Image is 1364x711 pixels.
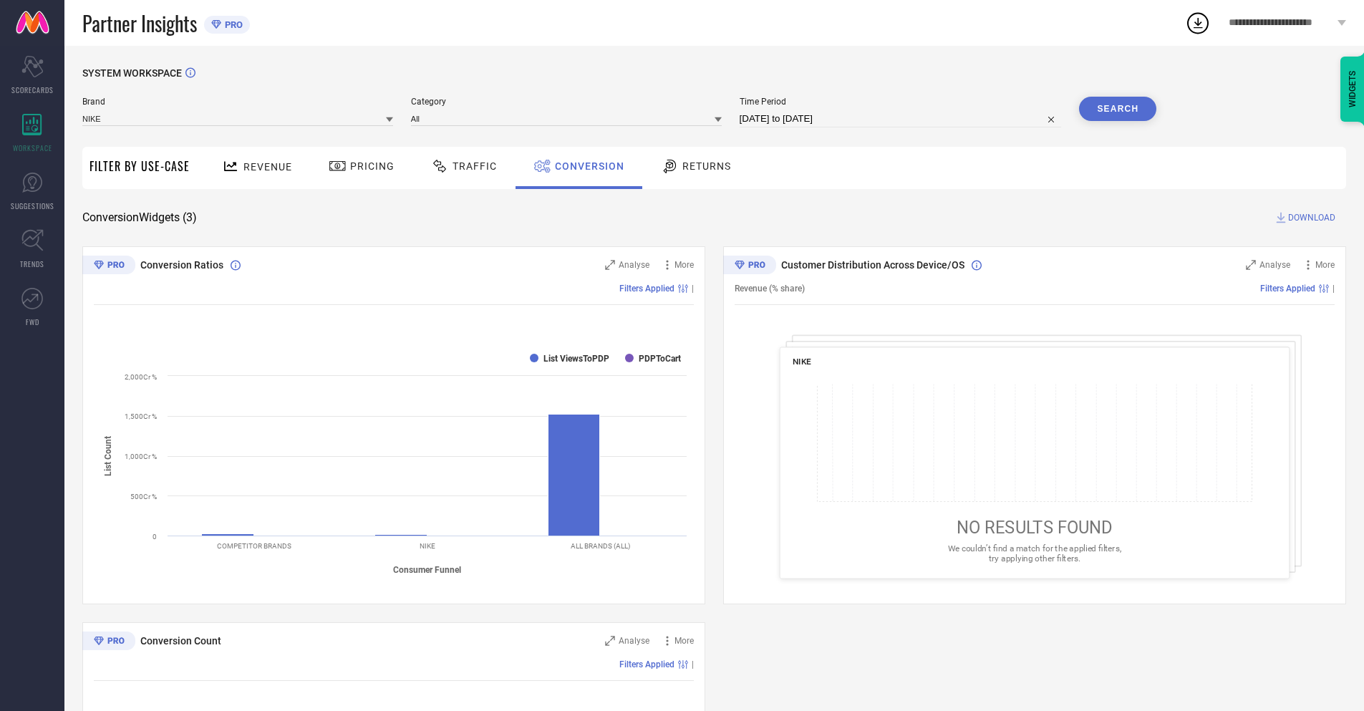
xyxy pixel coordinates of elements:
[140,259,223,271] span: Conversion Ratios
[11,200,54,211] span: SUGGESTIONS
[420,542,435,550] text: NIKE
[571,542,630,550] text: ALL BRANDS (ALL)
[140,635,221,647] span: Conversion Count
[217,542,291,550] text: COMPETITOR BRANDS
[221,19,243,30] span: PRO
[948,543,1121,563] span: We couldn’t find a match for the applied filters, try applying other filters.
[1185,10,1211,36] div: Open download list
[740,110,1062,127] input: Select time period
[619,659,674,669] span: Filters Applied
[723,256,776,277] div: Premium
[1288,211,1335,225] span: DOWNLOAD
[125,373,157,381] text: 2,000Cr %
[125,453,157,460] text: 1,000Cr %
[793,357,811,367] span: NIKE
[82,632,135,653] div: Premium
[453,160,497,172] span: Traffic
[692,659,694,669] span: |
[543,354,609,364] text: List ViewsToPDP
[555,160,624,172] span: Conversion
[393,565,461,575] tspan: Consumer Funnel
[674,636,694,646] span: More
[26,316,39,327] span: FWD
[740,97,1062,107] span: Time Period
[605,260,615,270] svg: Zoom
[103,435,113,475] tspan: List Count
[243,161,292,173] span: Revenue
[11,84,54,95] span: SCORECARDS
[82,97,393,107] span: Brand
[82,211,197,225] span: Conversion Widgets ( 3 )
[781,259,964,271] span: Customer Distribution Across Device/OS
[13,142,52,153] span: WORKSPACE
[619,636,649,646] span: Analyse
[125,412,157,420] text: 1,500Cr %
[674,260,694,270] span: More
[1260,284,1315,294] span: Filters Applied
[82,9,197,38] span: Partner Insights
[1246,260,1256,270] svg: Zoom
[639,354,681,364] text: PDPToCart
[350,160,395,172] span: Pricing
[682,160,731,172] span: Returns
[1079,97,1156,121] button: Search
[692,284,694,294] span: |
[957,518,1113,538] span: NO RESULTS FOUND
[619,260,649,270] span: Analyse
[90,158,190,175] span: Filter By Use-Case
[82,67,182,79] span: SYSTEM WORKSPACE
[130,493,157,500] text: 500Cr %
[82,256,135,277] div: Premium
[735,284,805,294] span: Revenue (% share)
[411,97,722,107] span: Category
[619,284,674,294] span: Filters Applied
[20,258,44,269] span: TRENDS
[153,533,157,541] text: 0
[605,636,615,646] svg: Zoom
[1259,260,1290,270] span: Analyse
[1332,284,1335,294] span: |
[1315,260,1335,270] span: More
